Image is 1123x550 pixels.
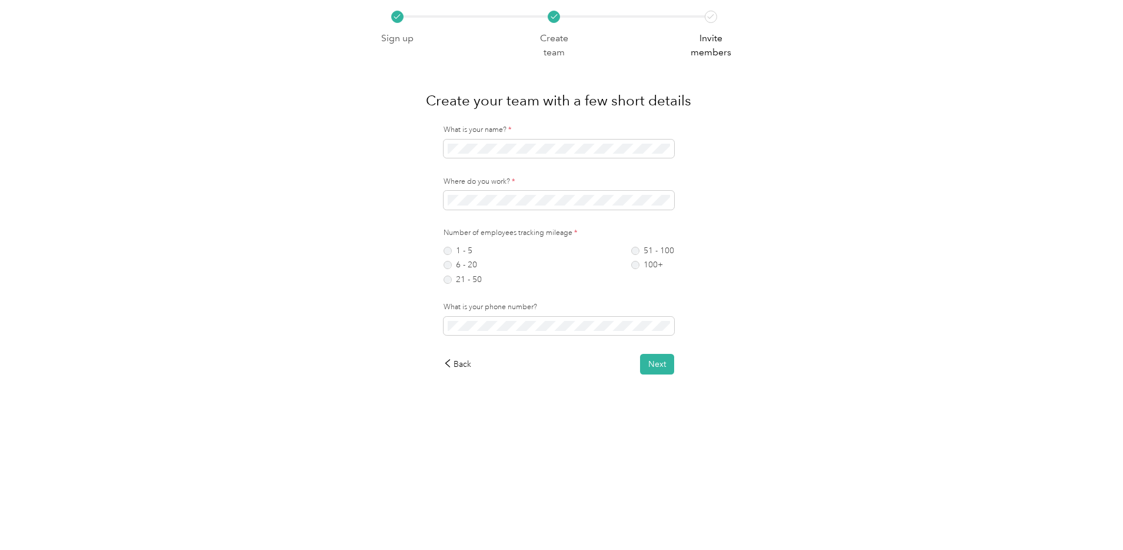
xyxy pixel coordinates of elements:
[631,261,674,269] label: 100+
[640,354,674,375] button: Next
[686,31,735,60] p: Invite members
[529,31,579,60] p: Create team
[444,276,482,284] label: 21 - 50
[426,87,691,115] h1: Create your team with a few short details
[444,228,674,238] label: Number of employees tracking mileage
[444,177,674,187] label: Where do you work?
[444,247,482,255] label: 1 - 5
[444,125,674,135] label: What is your name?
[444,302,674,313] label: What is your phone number?
[381,31,414,46] p: Sign up
[444,358,472,370] div: Back
[444,261,482,269] label: 6 - 20
[631,247,674,255] label: 51 - 100
[1057,484,1123,550] iframe: Everlance-gr Chat Button Frame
